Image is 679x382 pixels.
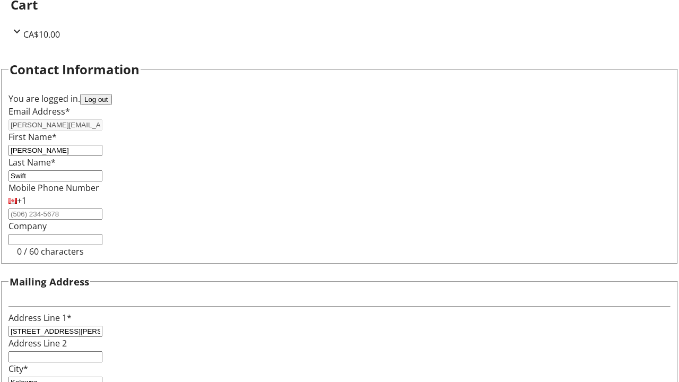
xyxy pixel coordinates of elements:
[80,94,112,105] button: Log out
[10,60,140,79] h2: Contact Information
[23,29,60,40] span: CA$10.00
[8,209,102,220] input: (506) 234-5678
[8,337,67,349] label: Address Line 2
[8,182,99,194] label: Mobile Phone Number
[8,92,671,105] div: You are logged in.
[8,363,28,375] label: City*
[8,312,72,324] label: Address Line 1*
[8,131,57,143] label: First Name*
[8,157,56,168] label: Last Name*
[8,220,47,232] label: Company
[17,246,84,257] tr-character-limit: 0 / 60 characters
[8,326,102,337] input: Address
[8,106,70,117] label: Email Address*
[10,274,89,289] h3: Mailing Address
